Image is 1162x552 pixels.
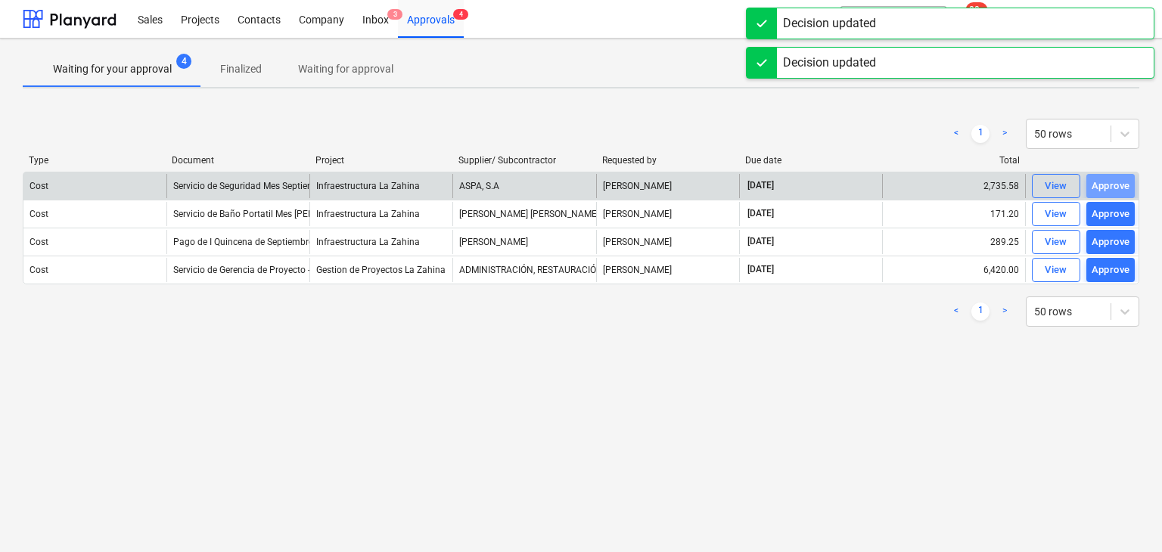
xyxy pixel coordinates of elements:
[602,155,733,166] div: Requested by
[1032,258,1080,282] button: View
[996,302,1014,321] a: Next page
[29,155,160,166] div: Type
[1092,178,1130,195] div: Approve
[1086,230,1135,254] button: Approve
[315,155,446,166] div: Project
[1086,479,1162,552] div: Widget de chat
[173,209,363,219] div: Servicio de Baño Portatil Mes [PERSON_NAME]
[452,258,595,282] div: ADMINISTRACIÓN, RESTAURACIÓN, INSPECCIÓN Y CONSTRUCCIÓN DE PROYECTOS, S.A.(ARICSA)
[30,209,48,219] div: Cost
[882,202,1025,226] div: 171.20
[1086,174,1135,198] button: Approve
[53,61,172,77] p: Waiting for your approval
[947,125,965,143] a: Previous page
[746,235,775,248] span: [DATE]
[1092,206,1130,223] div: Approve
[1086,479,1162,552] iframe: Chat Widget
[316,265,446,275] span: Gestion de Proyectos La Zahina
[173,237,313,247] div: Pago de I Quincena de Septiembre
[882,258,1025,282] div: 6,420.00
[996,125,1014,143] a: Next page
[316,181,420,191] span: Infraestructura La Zahina
[889,155,1020,166] div: Total
[596,202,739,226] div: [PERSON_NAME]
[596,174,739,198] div: [PERSON_NAME]
[1045,206,1067,223] div: View
[783,14,876,33] div: Decision updated
[596,258,739,282] div: [PERSON_NAME]
[176,54,191,69] span: 4
[971,125,990,143] a: Page 1 is your current page
[452,230,595,254] div: [PERSON_NAME]
[1032,230,1080,254] button: View
[1086,258,1135,282] button: Approve
[746,207,775,220] span: [DATE]
[316,209,420,219] span: Infraestructura La Zahina
[1032,202,1080,226] button: View
[1086,202,1135,226] button: Approve
[882,230,1025,254] div: 289.25
[458,155,589,166] div: Supplier/ Subcontractor
[298,61,393,77] p: Waiting for approval
[173,181,328,191] div: Servicio de Seguridad Mes Septiembre
[1045,262,1067,279] div: View
[947,302,965,321] a: Previous page
[1092,234,1130,251] div: Approve
[1032,174,1080,198] button: View
[746,263,775,276] span: [DATE]
[452,202,595,226] div: [PERSON_NAME] [PERSON_NAME]
[971,302,990,321] a: Page 1 is your current page
[1045,234,1067,251] div: View
[30,265,48,275] div: Cost
[387,9,402,20] span: 3
[173,265,377,275] div: Servicio de Gerencia de Proyecto - Mes Septiembre
[882,174,1025,198] div: 2,735.58
[1045,178,1067,195] div: View
[30,237,48,247] div: Cost
[1092,262,1130,279] div: Approve
[596,230,739,254] div: [PERSON_NAME]
[452,174,595,198] div: ASPA, S.A
[453,9,468,20] span: 4
[220,61,262,77] p: Finalized
[745,155,876,166] div: Due date
[746,179,775,192] span: [DATE]
[172,155,303,166] div: Document
[30,181,48,191] div: Cost
[316,237,420,247] span: Infraestructura La Zahina
[783,54,876,72] div: Decision updated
